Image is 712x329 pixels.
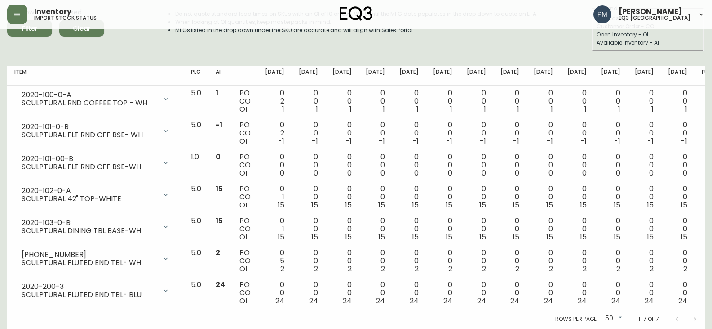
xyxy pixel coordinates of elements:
[526,66,560,86] th: [DATE]
[647,232,654,242] span: 15
[500,249,520,273] div: 0 0
[443,296,452,306] span: 24
[399,153,419,177] div: 0 0
[580,136,587,146] span: -1
[332,217,352,241] div: 0 0
[14,217,177,237] div: 2020-103-0-BSCULPTURAL DINING TBL BASE-WH
[446,136,452,146] span: -1
[668,185,687,209] div: 0 0
[239,89,251,113] div: PO CO
[366,281,385,305] div: 0 0
[378,200,385,210] span: 15
[22,195,157,203] div: SCULPTURAL 42" TOP-WHITE
[316,104,318,114] span: 1
[311,232,318,242] span: 15
[380,168,385,178] span: 0
[280,168,284,178] span: 0
[184,245,208,277] td: 5.0
[22,155,157,163] div: 2020-101-00-B
[426,66,460,86] th: [DATE]
[208,66,232,86] th: AI
[580,200,587,210] span: 15
[332,249,352,273] div: 0 0
[611,296,620,306] span: 24
[414,168,419,178] span: 0
[616,264,620,274] span: 2
[433,121,452,145] div: 0 0
[22,123,157,131] div: 2020-101-0-B
[467,217,486,241] div: 0 0
[366,89,385,113] div: 0 0
[299,153,318,177] div: 0 0
[265,121,284,145] div: 0 2
[292,66,325,86] th: [DATE]
[567,89,587,113] div: 0 0
[184,66,208,86] th: PLC
[635,153,654,177] div: 0 0
[278,136,284,146] span: -1
[265,153,284,177] div: 0 0
[584,104,587,114] span: 1
[22,131,157,139] div: SCULPTURAL FLT RND CFF BSE- WH
[544,296,553,306] span: 24
[184,149,208,181] td: 1.0
[383,104,385,114] span: 1
[500,185,520,209] div: 0 0
[239,249,251,273] div: PO CO
[412,136,419,146] span: -1
[379,136,385,146] span: -1
[239,153,251,177] div: PO CO
[614,136,620,146] span: -1
[619,15,690,21] h5: eq3 [GEOGRAPHIC_DATA]
[534,217,553,241] div: 0 0
[567,281,587,305] div: 0 0
[312,136,318,146] span: -1
[448,168,452,178] span: 0
[366,153,385,177] div: 0 0
[399,249,419,273] div: 0 0
[601,89,620,113] div: 0 0
[500,153,520,177] div: 0 0
[614,200,620,210] span: 15
[358,66,392,86] th: [DATE]
[314,168,318,178] span: 0
[265,185,284,209] div: 0 1
[349,104,352,114] span: 1
[678,296,687,306] span: 24
[433,281,452,305] div: 0 0
[239,281,251,305] div: PO CO
[628,66,661,86] th: [DATE]
[184,181,208,213] td: 5.0
[345,200,352,210] span: 15
[582,168,587,178] span: 0
[239,104,247,114] span: OI
[366,217,385,241] div: 0 0
[578,296,587,306] span: 24
[433,249,452,273] div: 0 0
[685,104,687,114] span: 1
[668,89,687,113] div: 0 0
[668,217,687,241] div: 0 0
[467,153,486,177] div: 0 0
[410,296,419,306] span: 24
[467,89,486,113] div: 0 0
[433,153,452,177] div: 0 0
[332,89,352,113] div: 0 0
[681,136,687,146] span: -1
[651,104,654,114] span: 1
[366,121,385,145] div: 0 0
[325,66,359,86] th: [DATE]
[282,104,284,114] span: 1
[22,187,157,195] div: 2020-102-0-A
[593,5,611,23] img: 0a7c5790205149dfd4c0ba0a3a48f705
[601,153,620,177] div: 0 0
[14,153,177,173] div: 2020-101-00-BSCULPTURAL FLT RND CFF BSE-WH
[467,185,486,209] div: 0 0
[650,264,654,274] span: 2
[14,185,177,205] div: 2020-102-0-ASCULPTURAL 42" TOP-WHITE
[450,104,452,114] span: 1
[580,232,587,242] span: 15
[567,153,587,177] div: 0 0
[412,200,419,210] span: 15
[479,232,486,242] span: 15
